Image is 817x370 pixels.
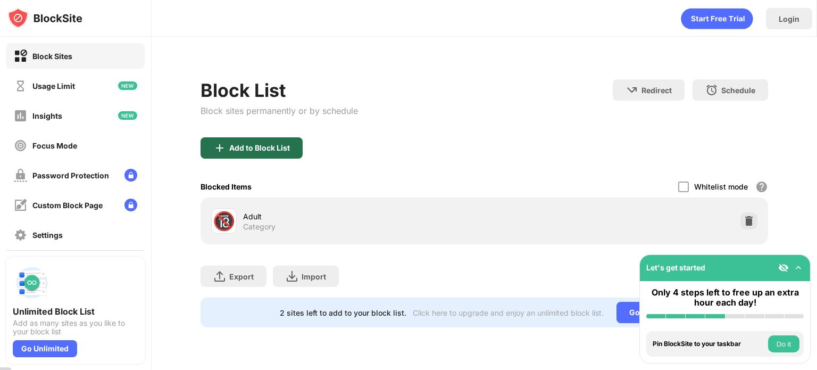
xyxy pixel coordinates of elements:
img: customize-block-page-off.svg [14,199,27,212]
div: Login [779,14,799,23]
button: Do it [768,335,799,352]
div: Redirect [641,86,672,95]
div: Password Protection [32,171,109,180]
div: Go Unlimited [616,302,689,323]
div: Let's get started [646,263,705,272]
div: Adult [243,211,484,222]
img: logo-blocksite.svg [7,7,82,29]
div: Only 4 steps left to free up an extra hour each day! [646,287,804,308]
img: settings-off.svg [14,228,27,242]
img: insights-off.svg [14,109,27,122]
div: Category [243,222,276,232]
div: Usage Limit [32,81,75,91]
div: Click here to upgrade and enjoy an unlimited block list. [413,308,604,317]
div: 2 sites left to add to your block list. [280,308,406,317]
img: time-usage-off.svg [14,79,27,93]
img: password-protection-off.svg [14,169,27,182]
img: lock-menu.svg [124,199,137,211]
img: new-icon.svg [118,111,137,120]
div: Go Unlimited [13,340,77,357]
div: Whitelist mode [694,182,748,191]
div: Block Sites [32,52,72,61]
div: Add to Block List [229,144,290,152]
img: eye-not-visible.svg [778,262,789,273]
img: focus-off.svg [14,139,27,152]
div: Blocked Items [201,182,252,191]
div: Import [302,272,326,281]
img: lock-menu.svg [124,169,137,182]
img: omni-setup-toggle.svg [793,262,804,273]
div: 🔞 [213,210,235,232]
div: Unlimited Block List [13,306,138,317]
div: Block List [201,79,358,101]
img: new-icon.svg [118,81,137,90]
div: Schedule [721,86,755,95]
div: Block sites permanently or by schedule [201,105,358,116]
div: Custom Block Page [32,201,103,210]
div: Insights [32,111,62,120]
div: Add as many sites as you like to your block list [13,319,138,336]
div: Focus Mode [32,141,77,150]
div: animation [681,8,753,29]
div: Pin BlockSite to your taskbar [653,340,765,348]
div: Export [229,272,254,281]
img: push-block-list.svg [13,264,51,302]
div: Settings [32,231,63,240]
img: block-on.svg [14,50,27,63]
